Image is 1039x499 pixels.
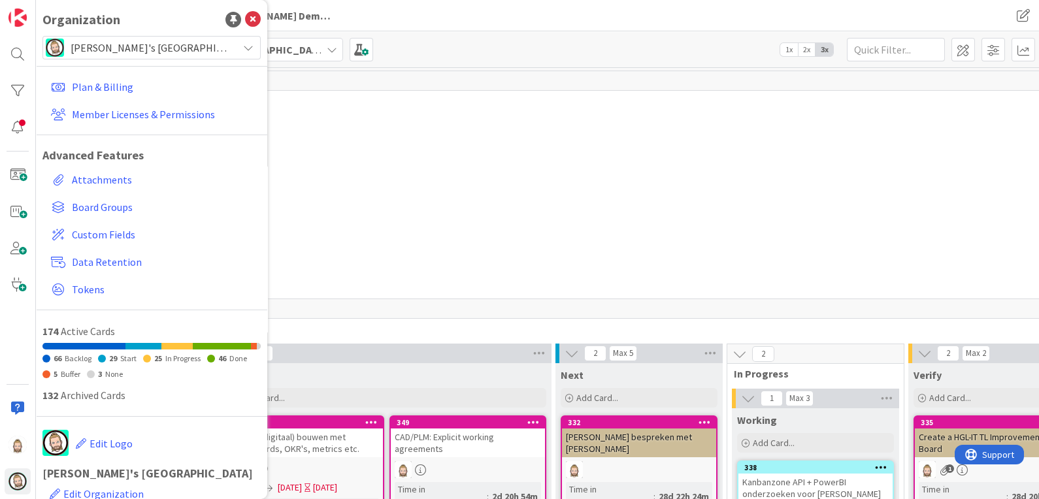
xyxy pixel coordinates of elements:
img: Rv [919,461,936,478]
div: 338 [744,463,893,472]
div: 259 [235,418,383,427]
div: Active Cards [42,323,261,339]
div: [DATE] [313,481,337,494]
div: 349 [391,417,545,428]
a: Attachments [46,168,261,191]
span: 2 [752,346,774,362]
img: Visit kanbanzone.com [8,8,27,27]
div: Rv [562,461,716,478]
div: 349 [397,418,545,427]
span: 3 [98,369,102,379]
span: Verify [914,368,942,381]
div: Rv [229,461,383,478]
img: Rv [566,461,583,478]
span: Data Retention [72,254,256,270]
span: 29 [109,353,117,363]
input: Quick Filter... [847,38,945,61]
span: Backlog [65,353,91,363]
a: Tokens [46,278,261,301]
span: 1 [946,464,954,473]
span: Tokens [72,282,256,297]
a: Board Groups [46,195,261,219]
div: Max 3 [789,395,810,402]
div: Rv [391,461,545,478]
span: 174 [42,325,58,338]
span: 2x [798,43,816,56]
div: 338 [738,462,893,474]
span: Board Groups [72,199,256,215]
div: 332 [562,417,716,428]
div: Max 5 [613,350,633,357]
div: 349CAD/PLM: Explicit working agreements [391,417,545,457]
span: 3x [816,43,833,56]
span: 25 [154,353,162,363]
img: avatar [46,39,64,57]
span: In Progress [165,353,201,363]
span: 5 [54,369,58,379]
a: Member Licenses & Permissions [46,103,261,126]
span: Support [27,2,59,18]
span: Add Card... [929,392,971,404]
span: 2 [937,346,959,361]
button: Edit Logo [75,430,133,457]
div: Obeya (digitaal) bouwen met dashboards, OKR's, metrics etc. [229,428,383,457]
div: 259 [229,417,383,428]
span: [PERSON_NAME] Demo 3-levels [218,8,337,24]
span: 1 [761,391,783,406]
span: Add Card... [576,392,618,404]
div: 332[PERSON_NAME] bespreken met [PERSON_NAME] [562,417,716,457]
span: Start [120,353,137,363]
div: 259Obeya (digitaal) bouwen met dashboards, OKR's, metrics etc. [229,417,383,457]
span: None [105,369,123,379]
div: [PERSON_NAME] bespreken met [PERSON_NAME] [562,428,716,457]
span: Working [737,413,777,427]
span: [DATE] [278,481,302,494]
span: 46 [218,353,226,363]
span: 1x [780,43,798,56]
h1: Advanced Features [42,148,261,163]
span: 2 [584,346,606,361]
span: Custom Fields [72,227,256,242]
a: Plan & Billing [46,75,261,99]
span: 132 [42,389,58,402]
div: 332 [568,418,716,427]
img: Rv [8,436,27,454]
span: In Progress [734,367,887,380]
div: Archived Cards [42,387,261,403]
img: Rv [395,461,412,478]
a: Data Retention [46,250,261,274]
div: Max 2 [966,350,986,357]
div: CAD/PLM: Explicit working agreements [391,428,545,457]
a: [PERSON_NAME] Demo 3-levels [194,4,344,27]
span: 66 [54,353,61,363]
span: Buffer [61,369,80,379]
img: avatar [42,430,69,456]
div: Organization [42,10,120,29]
span: Next [561,368,584,381]
img: avatar [8,472,27,491]
span: Done [229,353,247,363]
a: Custom Fields [46,223,261,246]
span: Edit Logo [90,437,133,450]
span: [PERSON_NAME]'s [GEOGRAPHIC_DATA] [71,39,231,57]
span: Add Card... [753,437,795,449]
